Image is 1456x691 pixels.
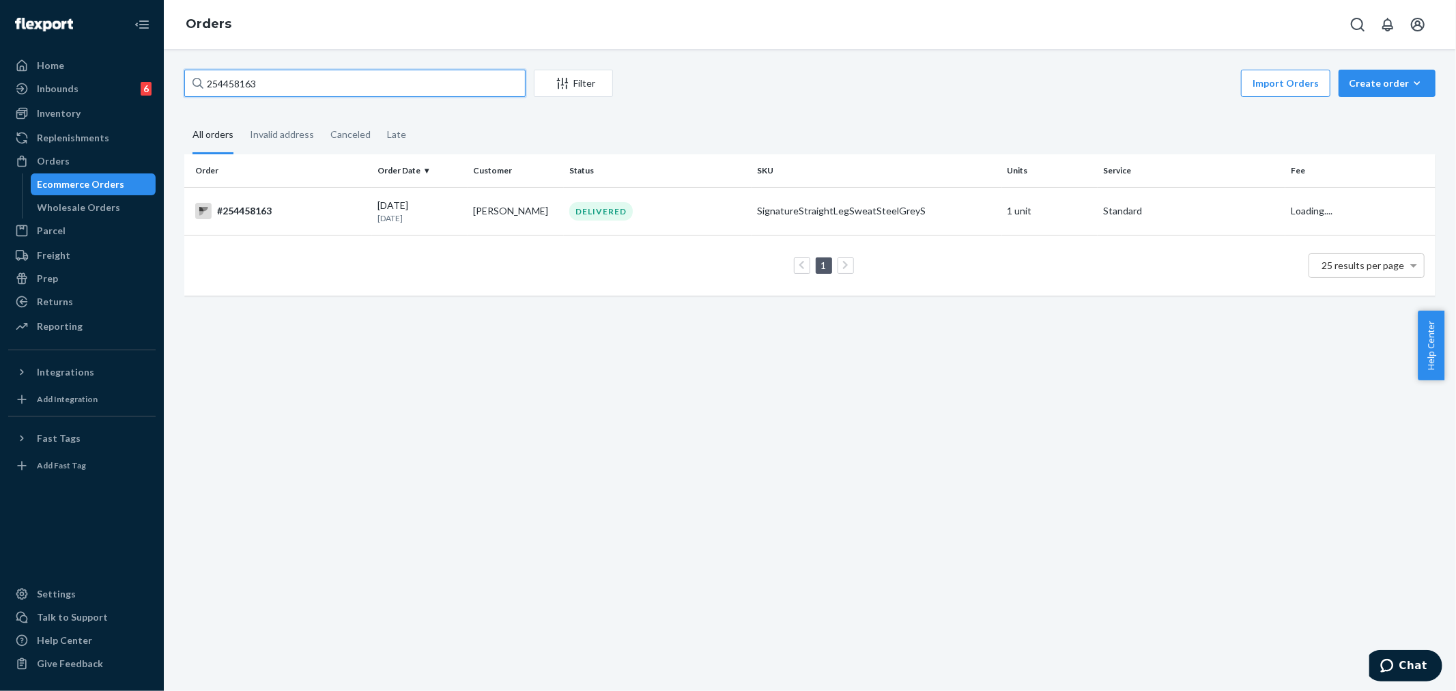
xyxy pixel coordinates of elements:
[37,587,76,601] div: Settings
[184,154,372,187] th: Order
[1103,204,1280,218] p: Standard
[8,291,156,313] a: Returns
[1369,650,1442,684] iframe: Opens a widget where you can chat to one of our agents
[37,249,70,262] div: Freight
[8,55,156,76] a: Home
[8,127,156,149] a: Replenishments
[8,102,156,124] a: Inventory
[757,204,997,218] div: SignatureStraightLegSweatSteelGreyS
[38,201,121,214] div: Wholesale Orders
[37,393,98,405] div: Add Integration
[8,606,156,628] button: Talk to Support
[1339,70,1436,97] button: Create order
[8,361,156,383] button: Integrations
[1418,311,1444,380] button: Help Center
[37,224,66,238] div: Parcel
[1285,154,1436,187] th: Fee
[141,82,152,96] div: 6
[372,154,468,187] th: Order Date
[37,634,92,647] div: Help Center
[184,70,526,97] input: Search orders
[752,154,1002,187] th: SKU
[1322,259,1405,271] span: 25 results per page
[8,315,156,337] a: Reporting
[377,199,463,224] div: [DATE]
[1002,187,1098,235] td: 1 unit
[31,197,156,218] a: Wholesale Orders
[37,657,103,671] div: Give Feedback
[8,427,156,449] button: Fast Tags
[387,117,406,152] div: Late
[8,220,156,242] a: Parcel
[37,272,58,285] div: Prep
[37,154,70,168] div: Orders
[473,165,558,176] div: Customer
[175,5,242,44] ol: breadcrumbs
[8,389,156,410] a: Add Integration
[330,117,371,152] div: Canceled
[1344,11,1371,38] button: Open Search Box
[31,173,156,195] a: Ecommerce Orders
[564,154,752,187] th: Status
[128,11,156,38] button: Close Navigation
[37,610,108,624] div: Talk to Support
[37,365,94,379] div: Integrations
[534,76,612,90] div: Filter
[1374,11,1401,38] button: Open notifications
[8,583,156,605] a: Settings
[37,295,73,309] div: Returns
[569,202,633,221] div: DELIVERED
[37,59,64,72] div: Home
[37,320,83,333] div: Reporting
[37,131,109,145] div: Replenishments
[186,16,231,31] a: Orders
[1349,76,1425,90] div: Create order
[38,178,125,191] div: Ecommerce Orders
[1098,154,1285,187] th: Service
[534,70,613,97] button: Filter
[8,150,156,172] a: Orders
[195,203,367,219] div: #254458163
[37,107,81,120] div: Inventory
[8,630,156,651] a: Help Center
[1002,154,1098,187] th: Units
[818,259,829,271] a: Page 1 is your current page
[8,268,156,290] a: Prep
[8,244,156,266] a: Freight
[468,187,564,235] td: [PERSON_NAME]
[1241,70,1330,97] button: Import Orders
[37,82,78,96] div: Inbounds
[15,18,73,31] img: Flexport logo
[250,117,314,152] div: Invalid address
[37,432,81,445] div: Fast Tags
[1404,11,1431,38] button: Open account menu
[8,78,156,100] a: Inbounds6
[8,455,156,477] a: Add Fast Tag
[192,117,233,154] div: All orders
[37,460,86,471] div: Add Fast Tag
[1285,187,1436,235] td: Loading....
[8,653,156,675] button: Give Feedback
[377,212,463,224] p: [DATE]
